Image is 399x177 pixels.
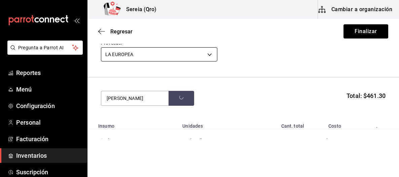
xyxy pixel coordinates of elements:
[308,119,361,129] th: Costo
[87,129,178,152] td: GinebraTanqueray
[74,18,79,23] button: open_drawer_menu
[7,41,83,55] button: Pregunta a Parrot AI
[326,138,343,143] span: $461.30
[16,68,82,77] span: Reportes
[121,5,157,14] h3: Sereia (Qro)
[110,28,133,35] span: Regresar
[361,119,399,129] th: .
[101,91,169,105] input: Buscar insumo
[18,44,72,51] span: Pregunta a Parrot AI
[101,47,217,61] div: LA EUROPEA
[256,129,308,152] td: pza
[16,101,82,110] span: Configuración
[5,49,83,56] a: Pregunta a Parrot AI
[178,119,256,129] th: Unidades
[283,138,292,143] span: 1.00
[256,119,308,129] th: Cant. total
[87,119,178,129] th: Insumo
[16,151,82,160] span: Inventarios
[16,118,82,127] span: Personal
[343,24,388,39] button: Finalizar
[178,129,256,152] td: 1 botellas 1 pza
[98,28,133,35] button: Regresar
[16,134,82,144] span: Facturación
[16,85,82,94] span: Menú
[16,168,82,177] span: Suscripción
[347,91,386,100] span: Total: $461.30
